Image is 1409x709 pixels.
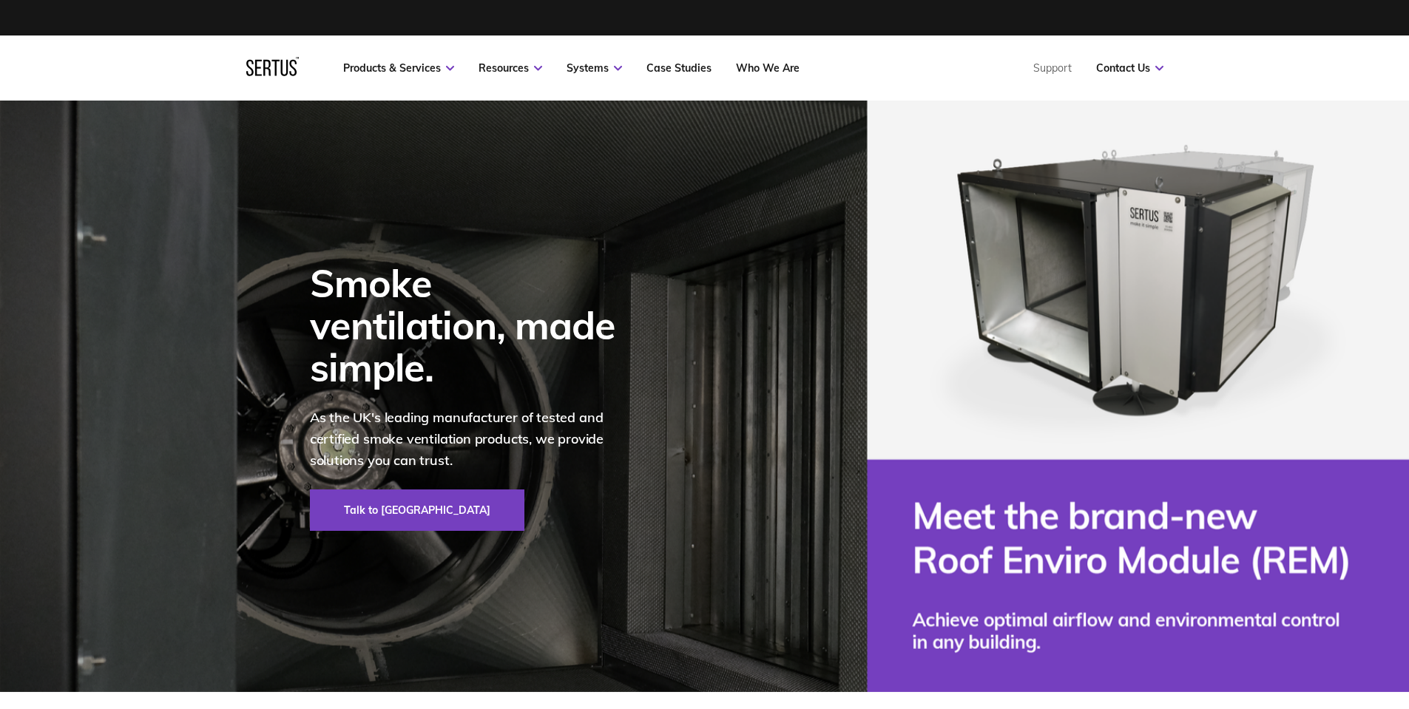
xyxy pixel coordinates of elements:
p: As the UK's leading manufacturer of tested and certified smoke ventilation products, we provide s... [310,407,635,471]
a: Products & Services [343,61,454,75]
div: Smoke ventilation, made simple. [310,262,635,389]
a: Support [1033,61,1072,75]
a: Resources [479,61,542,75]
a: Talk to [GEOGRAPHIC_DATA] [310,489,524,531]
a: Case Studies [646,61,712,75]
a: Who We Are [736,61,800,75]
a: Systems [567,61,622,75]
a: Contact Us [1096,61,1163,75]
